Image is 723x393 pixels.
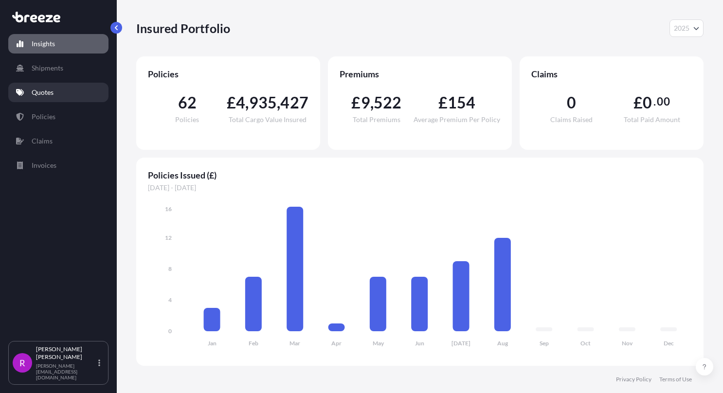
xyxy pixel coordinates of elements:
[32,63,63,73] p: Shipments
[8,58,108,78] a: Shipments
[622,339,633,347] tspan: Nov
[497,339,508,347] tspan: Aug
[36,345,96,361] p: [PERSON_NAME] [PERSON_NAME]
[165,234,172,241] tspan: 12
[249,339,258,347] tspan: Feb
[415,339,424,347] tspan: Jun
[245,95,249,110] span: ,
[227,95,236,110] span: £
[580,339,591,347] tspan: Oct
[373,339,384,347] tspan: May
[229,116,307,123] span: Total Cargo Value Insured
[168,265,172,272] tspan: 8
[340,68,500,80] span: Premiums
[624,116,680,123] span: Total Paid Amount
[280,95,308,110] span: 427
[531,68,692,80] span: Claims
[669,19,704,37] button: Year Selector
[148,68,308,80] span: Policies
[351,95,361,110] span: £
[8,156,108,175] a: Invoices
[168,296,172,304] tspan: 4
[32,161,56,170] p: Invoices
[32,136,53,146] p: Claims
[550,116,593,123] span: Claims Raised
[331,339,342,347] tspan: Apr
[8,34,108,54] a: Insights
[8,107,108,126] a: Policies
[148,183,692,193] span: [DATE] - [DATE]
[168,327,172,335] tspan: 0
[32,112,55,122] p: Policies
[674,23,689,33] span: 2025
[208,339,217,347] tspan: Jan
[178,95,197,110] span: 62
[643,95,652,110] span: 0
[165,205,172,213] tspan: 16
[370,95,374,110] span: ,
[8,131,108,151] a: Claims
[448,95,476,110] span: 154
[136,20,230,36] p: Insured Portfolio
[19,358,25,368] span: R
[32,88,54,97] p: Quotes
[374,95,402,110] span: 522
[438,95,448,110] span: £
[32,39,55,49] p: Insights
[249,95,277,110] span: 935
[175,116,199,123] span: Policies
[289,339,300,347] tspan: Mar
[8,83,108,102] a: Quotes
[664,339,674,347] tspan: Dec
[540,339,549,347] tspan: Sep
[567,95,576,110] span: 0
[353,116,400,123] span: Total Premiums
[36,363,96,380] p: [PERSON_NAME][EMAIL_ADDRESS][DOMAIN_NAME]
[148,169,692,181] span: Policies Issued (£)
[616,375,651,383] a: Privacy Policy
[659,375,692,383] a: Terms of Use
[657,98,669,106] span: 00
[361,95,370,110] span: 9
[653,98,656,106] span: .
[633,95,643,110] span: £
[277,95,280,110] span: ,
[452,339,470,347] tspan: [DATE]
[414,116,500,123] span: Average Premium Per Policy
[236,95,245,110] span: 4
